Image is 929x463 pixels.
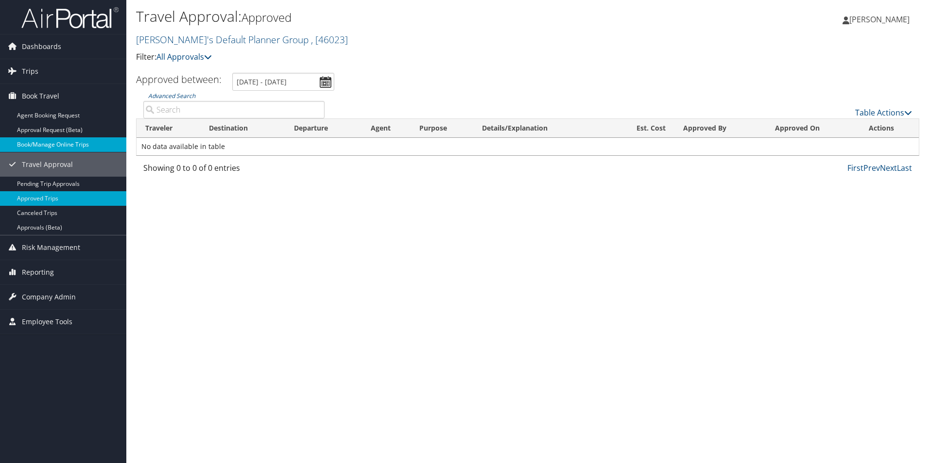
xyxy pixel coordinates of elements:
th: Est. Cost: activate to sort column ascending [610,119,674,138]
span: , [ 46023 ] [311,33,348,46]
a: Advanced Search [148,92,195,100]
span: Dashboards [22,34,61,59]
a: [PERSON_NAME] [843,5,919,34]
h3: Approved between: [136,73,222,86]
span: Travel Approval [22,152,73,177]
a: All Approvals [156,51,212,62]
th: Departure: activate to sort column ascending [285,119,362,138]
span: [PERSON_NAME] [849,14,910,25]
a: Last [897,163,912,173]
small: Approved [241,9,292,25]
a: Prev [863,163,880,173]
th: Details/Explanation [473,119,610,138]
th: Actions [860,119,919,138]
div: Showing 0 to 0 of 0 entries [143,162,325,179]
a: First [847,163,863,173]
input: [DATE] - [DATE] [232,73,334,91]
th: Purpose [411,119,473,138]
span: Risk Management [22,235,80,260]
th: Destination: activate to sort column ascending [200,119,286,138]
a: [PERSON_NAME]'s Default Planner Group [136,33,348,46]
h1: Travel Approval: [136,6,658,27]
span: Company Admin [22,285,76,309]
th: Agent [362,119,411,138]
a: Next [880,163,897,173]
span: Employee Tools [22,310,72,334]
input: Advanced Search [143,101,325,118]
span: Trips [22,59,38,83]
a: Table Actions [855,107,912,118]
th: Approved By: activate to sort column ascending [674,119,766,138]
th: Approved On: activate to sort column ascending [766,119,860,138]
th: Traveler: activate to sort column ascending [137,119,200,138]
img: airportal-logo.png [21,6,119,29]
td: No data available in table [137,138,919,155]
span: Reporting [22,260,54,284]
p: Filter: [136,51,658,64]
span: Book Travel [22,84,59,108]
